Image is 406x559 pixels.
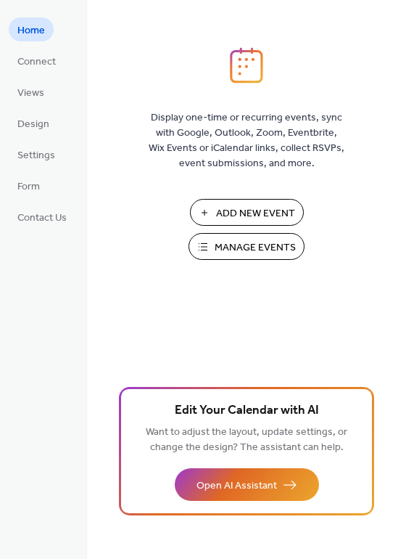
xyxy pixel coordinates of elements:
a: Home [9,17,54,41]
span: Connect [17,54,56,70]
button: Add New Event [190,199,304,226]
span: Form [17,179,40,195]
a: Settings [9,142,64,166]
a: Views [9,80,53,104]
span: Design [17,117,49,132]
span: Display one-time or recurring events, sync with Google, Outlook, Zoom, Eventbrite, Wix Events or ... [149,110,344,171]
span: Home [17,23,45,38]
span: Manage Events [215,240,296,256]
button: Manage Events [188,233,304,260]
span: Views [17,86,44,101]
span: Edit Your Calendar with AI [175,401,319,421]
span: Want to adjust the layout, update settings, or change the design? The assistant can help. [146,423,347,457]
span: Open AI Assistant [196,478,277,494]
button: Open AI Assistant [175,468,319,501]
a: Contact Us [9,205,75,229]
a: Design [9,111,58,135]
a: Connect [9,49,65,73]
a: Form [9,174,49,197]
span: Settings [17,148,55,163]
span: Contact Us [17,211,67,226]
img: logo_icon.svg [230,47,263,83]
span: Add New Event [216,206,295,221]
